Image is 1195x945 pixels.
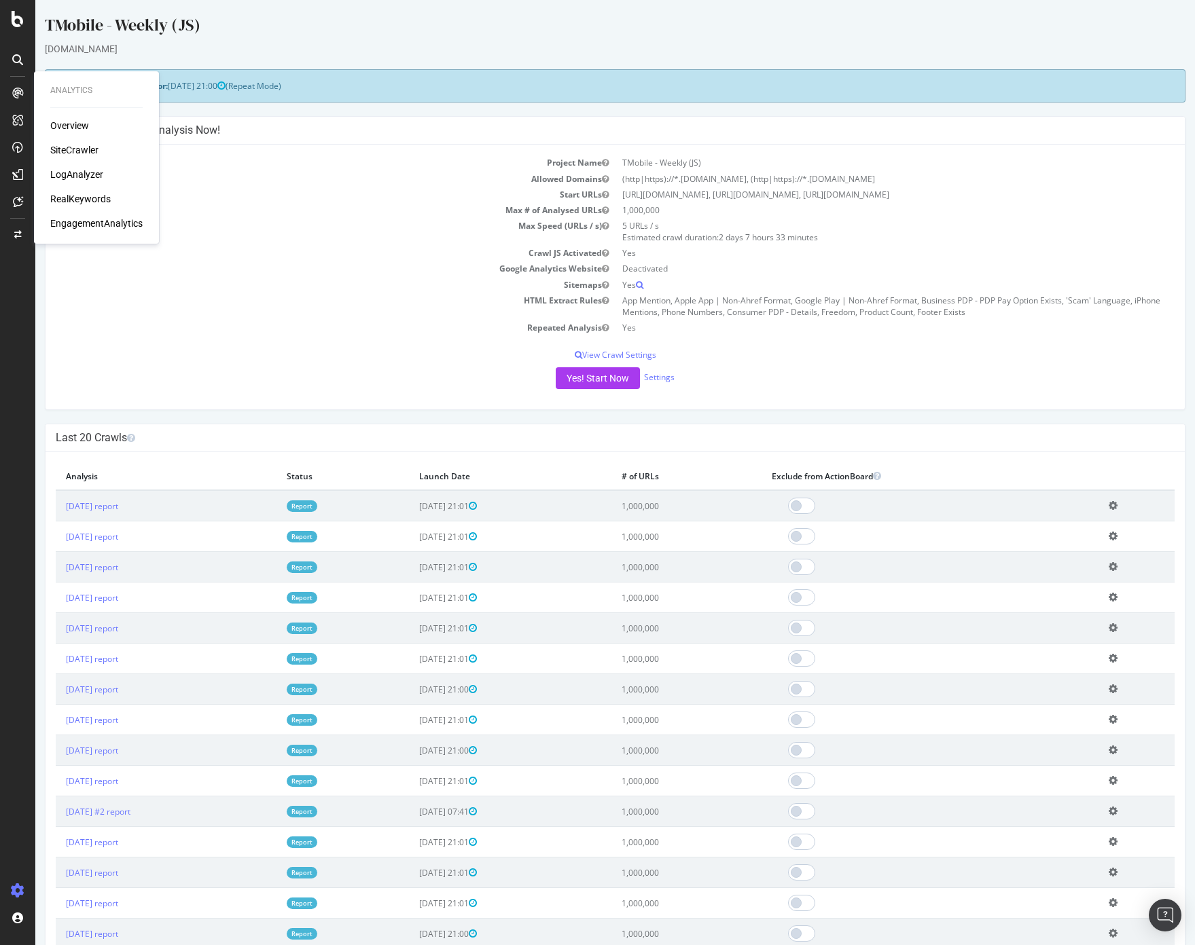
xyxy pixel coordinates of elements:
td: 1,000,000 [576,888,726,919]
td: 1,000,000 [580,202,1140,218]
td: 1,000,000 [576,490,726,521]
div: TMobile - Weekly (JS) [10,14,1150,42]
span: [DATE] 21:01 [384,867,442,878]
span: [DATE] 21:01 [384,531,442,542]
a: Report [251,928,282,940]
td: Yes [580,277,1140,293]
span: [DATE] 21:01 [384,897,442,909]
a: Report [251,775,282,787]
h4: Configure your New Analysis Now! [20,124,1139,137]
td: Max # of Analysed URLs [20,202,580,218]
td: Yes [580,245,1140,261]
span: [DATE] 21:01 [384,623,442,634]
span: [DATE] 21:00 [384,928,442,940]
span: [DATE] 21:01 [384,500,442,512]
td: Crawl JS Activated [20,245,580,261]
a: [DATE] report [31,531,83,542]
td: 1,000,000 [576,552,726,582]
span: [DATE] 21:01 [384,775,442,787]
td: TMobile - Weekly (JS) [580,155,1140,170]
a: RealKeywords [50,192,111,206]
p: View Crawl Settings [20,349,1139,360]
span: [DATE] 21:00 [384,684,442,695]
a: LogAnalyzer [50,168,103,181]
td: 1,000,000 [576,796,726,827]
td: 1,000,000 [576,827,726,857]
td: Yes [580,320,1140,335]
span: [DATE] 21:00 [132,80,190,92]
div: Open Intercom Messenger [1149,899,1181,931]
a: [DATE] #2 report [31,806,95,817]
a: Report [251,867,282,878]
a: Overview [50,119,89,132]
td: Allowed Domains [20,171,580,187]
a: [DATE] report [31,592,83,604]
td: 1,000,000 [576,582,726,613]
span: 2 days 7 hours 33 minutes [683,231,783,243]
a: [DATE] report [31,500,83,512]
td: [URL][DOMAIN_NAME], [URL][DOMAIN_NAME], [URL][DOMAIN_NAME] [580,187,1140,202]
span: [DATE] 21:01 [384,714,442,726]
a: Settings [609,371,639,383]
th: Analysis [20,462,241,490]
button: Yes! Start Now [520,367,605,389]
span: [DATE] 21:01 [384,653,442,665]
a: EngagementAnalytics [50,217,143,230]
div: [DOMAIN_NAME] [10,42,1150,56]
a: [DATE] report [31,775,83,787]
td: App Mention, Apple App | Non-Ahref Format, Google Play | Non-Ahref Format, Business PDP - PDP Pay... [580,293,1140,320]
th: Status [241,462,374,490]
a: [DATE] report [31,561,83,573]
td: (http|https)://*.[DOMAIN_NAME], (http|https)://*.[DOMAIN_NAME] [580,171,1140,187]
td: Max Speed (URLs / s) [20,218,580,245]
td: Deactivated [580,261,1140,276]
div: (Repeat Mode) [10,69,1150,103]
strong: Next Launch Scheduled for: [20,80,132,92]
td: 1,000,000 [576,857,726,888]
span: [DATE] 21:01 [384,836,442,848]
div: Analytics [50,85,143,96]
a: [DATE] report [31,836,83,848]
td: Start URLs [20,187,580,202]
th: Launch Date [374,462,577,490]
span: [DATE] 21:00 [384,745,442,756]
a: [DATE] report [31,745,83,756]
td: Sitemaps [20,277,580,293]
a: [DATE] report [31,714,83,726]
a: Report [251,500,282,512]
a: Report [251,745,282,756]
a: SiteCrawler [50,143,99,157]
td: HTML Extract Rules [20,293,580,320]
a: Report [251,561,282,573]
a: [DATE] report [31,653,83,665]
td: 1,000,000 [576,705,726,735]
th: Exclude from ActionBoard [726,462,1063,490]
a: [DATE] report [31,897,83,909]
a: Report [251,714,282,726]
a: Report [251,623,282,634]
td: 1,000,000 [576,613,726,644]
td: 5 URLs / s Estimated crawl duration: [580,218,1140,245]
td: 1,000,000 [576,674,726,705]
a: Report [251,592,282,604]
a: [DATE] report [31,867,83,878]
td: Repeated Analysis [20,320,580,335]
td: 1,000,000 [576,521,726,552]
a: [DATE] report [31,928,83,940]
a: Report [251,531,282,542]
a: [DATE] report [31,684,83,695]
td: 1,000,000 [576,766,726,796]
a: Report [251,684,282,695]
span: [DATE] 21:01 [384,561,442,573]
td: Google Analytics Website [20,261,580,276]
a: Report [251,897,282,909]
span: [DATE] 07:41 [384,806,442,817]
a: Report [251,806,282,817]
a: [DATE] report [31,623,83,634]
td: 1,000,000 [576,644,726,674]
